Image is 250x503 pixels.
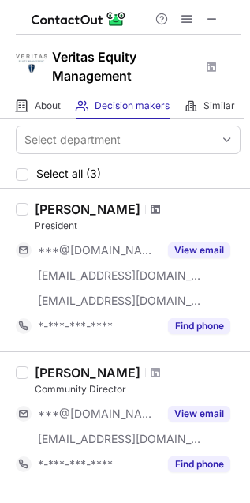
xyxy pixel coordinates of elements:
[95,99,170,112] span: Decision makers
[38,243,159,257] span: ***@[DOMAIN_NAME]
[36,167,101,180] span: Select all (3)
[38,407,159,421] span: ***@[DOMAIN_NAME]
[38,294,202,308] span: [EMAIL_ADDRESS][DOMAIN_NAME]
[35,99,61,112] span: About
[203,99,235,112] span: Similar
[32,9,126,28] img: ContactOut v5.3.10
[16,48,47,80] img: fa9958d290174eee8d1cc552a1ed60a8
[35,382,241,396] div: Community Director
[168,406,230,422] button: Reveal Button
[35,201,140,217] div: [PERSON_NAME]
[52,47,194,85] h1: Veritas Equity Management
[168,242,230,258] button: Reveal Button
[35,219,241,233] div: President
[38,268,202,283] span: [EMAIL_ADDRESS][DOMAIN_NAME]
[35,365,140,381] div: [PERSON_NAME]
[24,132,121,148] div: Select department
[168,318,230,334] button: Reveal Button
[168,456,230,472] button: Reveal Button
[38,432,202,446] span: [EMAIL_ADDRESS][DOMAIN_NAME]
